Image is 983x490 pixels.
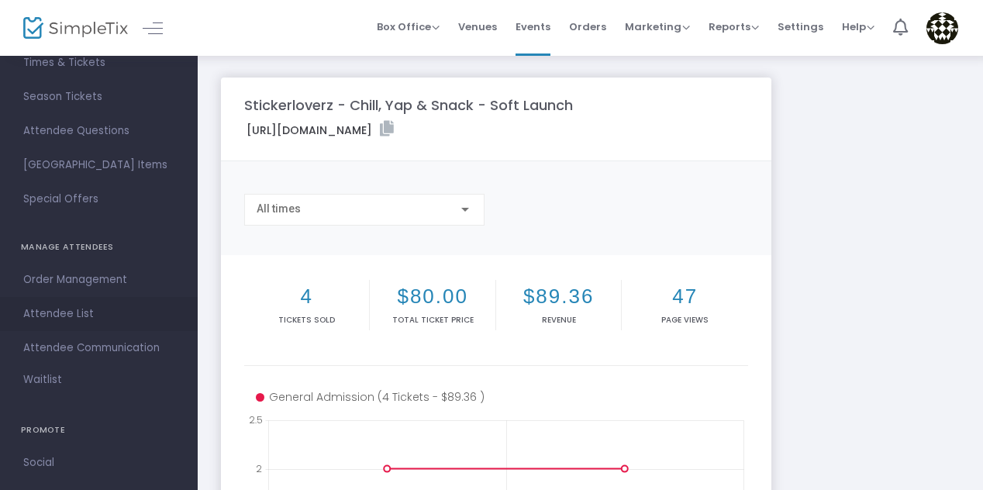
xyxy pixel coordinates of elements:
text: 2.5 [249,413,263,426]
h2: 47 [625,285,744,309]
h2: $80.00 [373,285,491,309]
span: Attendee Questions [23,121,174,141]
span: Special Offers [23,189,174,209]
span: All times [257,202,301,215]
span: Marketing [625,19,690,34]
span: Venues [458,7,497,47]
h2: $89.36 [499,285,618,309]
span: Times & Tickets [23,53,174,73]
h4: PROMOTE [21,415,177,446]
text: 2 [256,461,262,474]
span: Orders [569,7,606,47]
label: [URL][DOMAIN_NAME] [247,121,394,139]
h2: 4 [247,285,366,309]
span: Settings [778,7,823,47]
p: Page Views [625,314,744,326]
span: Help [842,19,874,34]
span: Box Office [377,19,440,34]
span: Order Management [23,270,174,290]
span: Attendee List [23,304,174,324]
h4: MANAGE ATTENDEES [21,232,177,263]
m-panel-title: Stickerloverz - Chill, Yap & Snack - Soft Launch [244,95,573,116]
p: Tickets sold [247,314,366,326]
span: Waitlist [23,372,62,388]
span: Season Tickets [23,87,174,107]
span: [GEOGRAPHIC_DATA] Items [23,155,174,175]
p: Revenue [499,314,618,326]
span: Events [516,7,550,47]
span: Reports [709,19,759,34]
span: Attendee Communication [23,338,174,358]
p: Total Ticket Price [373,314,491,326]
span: Social [23,453,174,473]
